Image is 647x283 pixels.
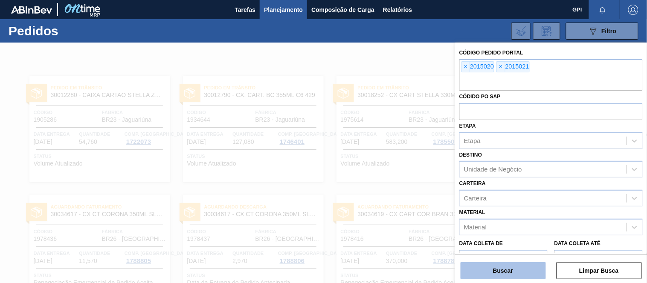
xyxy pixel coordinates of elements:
label: Código Pedido Portal [459,50,523,56]
label: Data coleta de [459,240,503,246]
span: × [497,62,505,72]
label: Destino [459,152,482,158]
div: 2015020 [461,61,494,72]
h1: Pedidos [9,26,131,36]
img: Logout [628,5,638,15]
label: Carteira [459,180,486,186]
input: dd/mm/yyyy [459,250,548,267]
label: Códido PO SAP [459,94,501,100]
div: Material [464,223,487,231]
div: 2015021 [496,61,529,72]
label: Data coleta até [554,240,601,246]
div: Solicitação de Revisão de Pedidos [533,23,560,40]
div: Etapa [464,137,481,144]
span: Composição de Carga [311,5,374,15]
input: dd/mm/yyyy [554,250,643,267]
span: × [462,62,470,72]
div: Importar Negociações dos Pedidos [511,23,531,40]
span: Filtro [602,28,617,34]
button: Filtro [566,23,638,40]
div: Carteira [464,195,487,202]
label: Etapa [459,123,476,129]
label: Material [459,209,485,215]
button: Notificações [589,4,616,16]
div: Unidade de Negócio [464,166,522,173]
span: Tarefas [235,5,255,15]
span: Relatórios [383,5,412,15]
span: Planejamento [264,5,303,15]
img: TNhmsLtSVTkK8tSr43FrP2fwEKptu5GPRR3wAAAABJRU5ErkJggg== [11,6,52,14]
